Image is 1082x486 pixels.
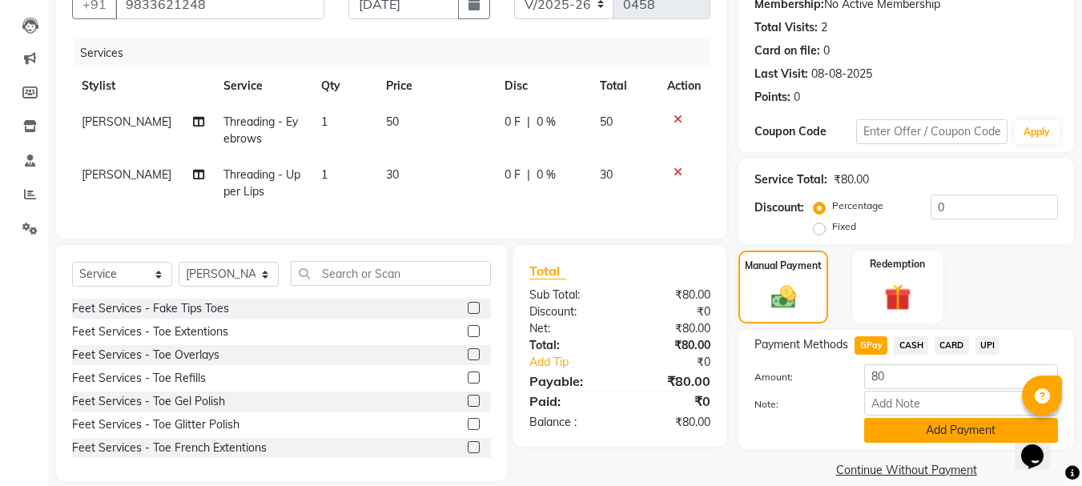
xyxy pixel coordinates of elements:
label: Note: [742,397,851,412]
span: 50 [600,114,613,129]
div: ₹80.00 [620,337,722,354]
th: Price [376,68,495,104]
div: Card on file: [754,42,820,59]
div: Total Visits: [754,19,818,36]
div: 0 [823,42,830,59]
div: Feet Services - Fake Tips Toes [72,300,229,317]
div: Payable: [517,372,620,391]
div: ₹0 [620,392,722,411]
span: | [527,114,530,131]
span: 0 % [537,167,556,183]
div: Services [74,38,722,68]
span: 50 [386,114,399,129]
span: CASH [894,336,928,355]
span: 1 [321,114,328,129]
span: Threading - Upper Lips [223,167,300,199]
span: 0 F [505,167,521,183]
label: Manual Payment [745,259,822,273]
div: Last Visit: [754,66,808,82]
span: [PERSON_NAME] [82,114,171,129]
span: 1 [321,167,328,182]
div: 2 [821,19,827,36]
label: Amount: [742,370,851,384]
div: ₹80.00 [834,171,869,188]
span: 0 F [505,114,521,131]
span: 30 [600,167,613,182]
div: 0 [794,89,800,106]
a: Add Tip [517,354,637,371]
span: GPay [855,336,887,355]
th: Action [658,68,710,104]
div: Service Total: [754,171,827,188]
button: Apply [1014,120,1060,144]
div: Feet Services - Toe Extentions [72,323,228,340]
div: Discount: [754,199,804,216]
div: Total: [517,337,620,354]
input: Search or Scan [291,261,491,286]
div: Balance : [517,414,620,431]
iframe: chat widget [1015,422,1066,470]
span: Total [529,263,566,279]
label: Fixed [832,219,856,234]
div: Paid: [517,392,620,411]
th: Total [590,68,658,104]
div: Discount: [517,303,620,320]
a: Continue Without Payment [742,462,1071,479]
label: Percentage [832,199,883,213]
span: | [527,167,530,183]
div: ₹80.00 [620,320,722,337]
div: ₹80.00 [620,372,722,391]
div: Feet Services - Toe French Extentions [72,440,267,456]
span: CARD [935,336,969,355]
div: ₹0 [638,354,723,371]
div: Feet Services - Toe Overlays [72,347,219,363]
img: _cash.svg [763,283,804,311]
div: Sub Total: [517,287,620,303]
th: Service [214,68,312,104]
div: ₹80.00 [620,414,722,431]
div: Net: [517,320,620,337]
div: Coupon Code [754,123,855,140]
label: Redemption [870,257,925,271]
img: _gift.svg [876,281,919,314]
th: Qty [312,68,376,104]
div: Feet Services - Toe Glitter Polish [72,416,239,433]
div: ₹0 [620,303,722,320]
th: Stylist [72,68,214,104]
div: Feet Services - Toe Refills [72,370,206,387]
div: ₹80.00 [620,287,722,303]
span: [PERSON_NAME] [82,167,171,182]
div: Feet Services - Toe Gel Polish [72,393,225,410]
input: Enter Offer / Coupon Code [856,119,1008,144]
th: Disc [495,68,590,104]
input: Add Note [864,391,1058,416]
span: Payment Methods [754,336,848,353]
span: 30 [386,167,399,182]
div: 08-08-2025 [811,66,872,82]
span: Threading - Eyebrows [223,114,298,146]
button: Add Payment [864,418,1058,443]
span: UPI [975,336,1000,355]
span: 0 % [537,114,556,131]
div: Points: [754,89,790,106]
input: Amount [864,364,1058,389]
